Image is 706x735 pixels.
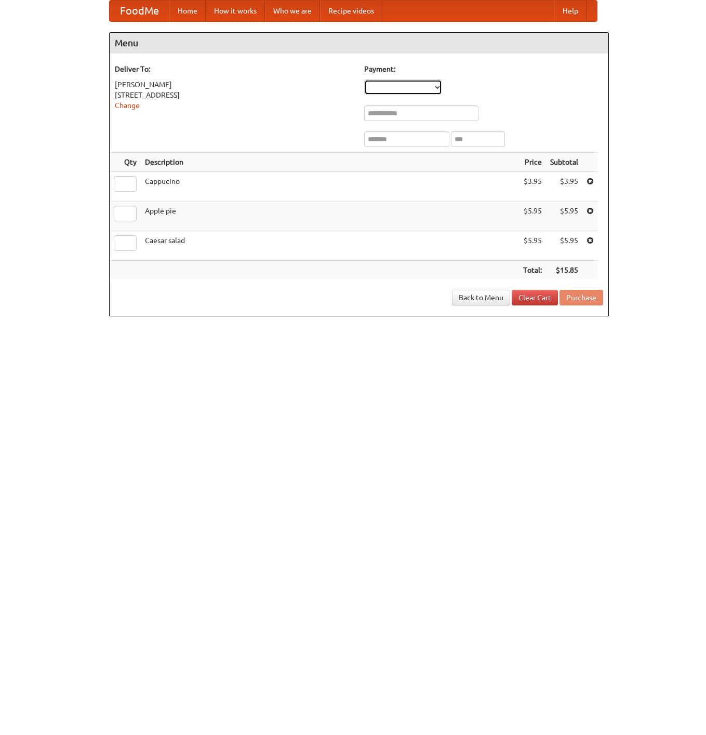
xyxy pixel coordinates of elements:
td: $5.95 [546,231,582,261]
button: Purchase [560,290,603,305]
td: $3.95 [546,172,582,202]
th: Qty [110,153,141,172]
div: [PERSON_NAME] [115,79,354,90]
a: Clear Cart [512,290,558,305]
th: Price [519,153,546,172]
th: Total: [519,261,546,280]
h5: Payment: [364,64,603,74]
td: $5.95 [546,202,582,231]
td: Cappucino [141,172,519,202]
a: Back to Menu [452,290,510,305]
a: Help [554,1,587,21]
td: $5.95 [519,202,546,231]
td: Apple pie [141,202,519,231]
h4: Menu [110,33,608,54]
a: Change [115,101,140,110]
th: $15.85 [546,261,582,280]
td: $5.95 [519,231,546,261]
a: FoodMe [110,1,169,21]
a: Who we are [265,1,320,21]
a: Recipe videos [320,1,382,21]
th: Subtotal [546,153,582,172]
td: $3.95 [519,172,546,202]
td: Caesar salad [141,231,519,261]
a: Home [169,1,206,21]
th: Description [141,153,519,172]
div: [STREET_ADDRESS] [115,90,354,100]
a: How it works [206,1,265,21]
h5: Deliver To: [115,64,354,74]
